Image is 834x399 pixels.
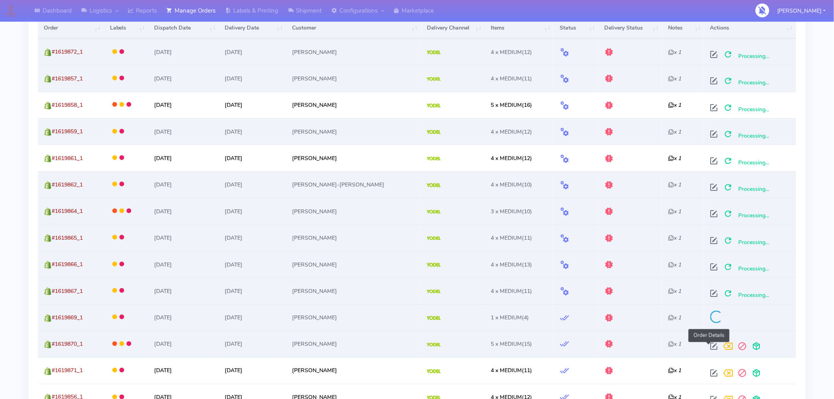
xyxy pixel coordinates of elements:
[427,316,441,320] img: Yodel
[427,77,441,81] img: Yodel
[668,341,681,348] i: x 1
[427,50,441,54] img: Yodel
[491,75,522,82] span: 4 x MEDIUM
[739,185,769,193] span: Processing...
[52,207,83,215] span: #1619864_1
[491,287,522,295] span: 4 x MEDIUM
[38,17,104,38] th: Order: activate to sort column ascending
[219,198,286,224] td: [DATE]
[52,128,83,135] span: #1619859_1
[704,17,796,38] th: Actions: activate to sort column ascending
[491,367,532,375] span: (11)
[485,17,554,38] th: Items: activate to sort column ascending
[491,128,532,136] span: (12)
[44,102,52,110] img: shopify.png
[286,145,421,171] td: [PERSON_NAME]
[52,155,83,162] span: #1619861_1
[219,358,286,384] td: [DATE]
[491,367,522,375] span: 4 x MEDIUM
[148,17,219,38] th: Dispatch Date: activate to sort column ascending
[427,183,441,187] img: Yodel
[491,101,522,109] span: 5 x MEDIUM
[668,208,681,215] i: x 1
[491,208,522,215] span: 3 x MEDIUM
[491,75,532,82] span: (11)
[668,181,681,188] i: x 1
[668,101,681,109] i: x 1
[148,198,219,224] td: [DATE]
[739,52,769,60] span: Processing...
[219,224,286,251] td: [DATE]
[219,251,286,278] td: [DATE]
[491,234,532,242] span: (11)
[286,251,421,278] td: [PERSON_NAME]
[739,132,769,140] span: Processing...
[52,101,83,109] span: #1619858_1
[44,75,52,83] img: shopify.png
[44,234,52,242] img: shopify.png
[491,261,522,268] span: 4 x MEDIUM
[52,181,83,188] span: #1619862_1
[52,75,83,82] span: #1619857_1
[668,128,681,136] i: x 1
[668,75,681,82] i: x 1
[427,130,441,134] img: Yodel
[148,224,219,251] td: [DATE]
[491,314,522,321] span: 1 x MEDIUM
[286,172,421,198] td: [PERSON_NAME]-[PERSON_NAME]
[427,104,441,108] img: Yodel
[44,181,52,189] img: shopify.png
[668,155,681,162] i: x 1
[427,369,441,373] img: Yodel
[491,155,522,162] span: 4 x MEDIUM
[491,128,522,136] span: 4 x MEDIUM
[739,106,769,113] span: Processing...
[44,261,52,269] img: shopify.png
[668,367,681,375] i: x 1
[148,172,219,198] td: [DATE]
[491,101,532,109] span: (16)
[52,48,83,56] span: #1619872_1
[104,17,148,38] th: Labels: activate to sort column ascending
[427,237,441,241] img: Yodel
[598,17,662,38] th: Delivery Status: activate to sort column ascending
[219,331,286,357] td: [DATE]
[491,208,532,215] span: (10)
[286,17,421,38] th: Customer: activate to sort column ascending
[668,314,681,321] i: x 1
[44,314,52,322] img: shopify.png
[148,65,219,91] td: [DATE]
[52,287,83,295] span: #1619867_1
[219,118,286,145] td: [DATE]
[148,304,219,331] td: [DATE]
[286,304,421,331] td: [PERSON_NAME]
[148,358,219,384] td: [DATE]
[44,287,52,295] img: shopify.png
[44,48,52,56] img: shopify.png
[427,290,441,294] img: Yodel
[44,208,52,216] img: shopify.png
[491,314,529,321] span: (4)
[491,261,532,268] span: (13)
[739,159,769,166] span: Processing...
[219,17,286,38] th: Delivery Date: activate to sort column ascending
[427,157,441,161] img: Yodel
[491,287,532,295] span: (11)
[52,341,83,348] span: #1619870_1
[44,367,52,375] img: shopify.png
[427,210,441,214] img: Yodel
[668,234,681,242] i: x 1
[219,145,286,171] td: [DATE]
[219,172,286,198] td: [DATE]
[44,128,52,136] img: shopify.png
[491,234,522,242] span: 4 x MEDIUM
[52,234,83,242] span: #1619865_1
[148,118,219,145] td: [DATE]
[668,48,681,56] i: x 1
[286,198,421,224] td: [PERSON_NAME]
[219,92,286,118] td: [DATE]
[491,155,532,162] span: (12)
[286,65,421,91] td: [PERSON_NAME]
[52,314,83,321] span: #1619869_1
[421,17,485,38] th: Delivery Channel: activate to sort column ascending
